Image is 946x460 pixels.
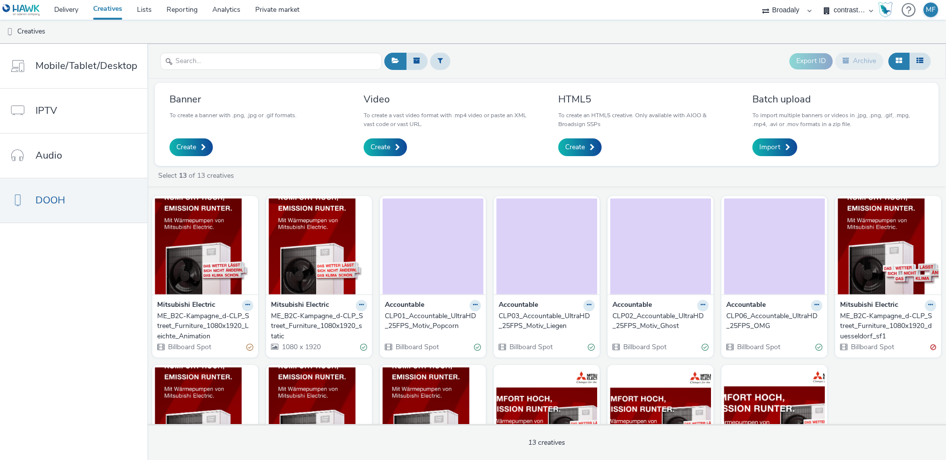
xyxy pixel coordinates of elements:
span: Billboard Spot [167,342,211,352]
a: Create [558,138,602,156]
a: ME_B2C-Kampagne_d-CLP_Street_Furniture_1080x1920_Leichte_Animation [157,311,253,341]
div: ME_B2C-Kampagne_d-CLP_Street_Furniture_1080x1920_duesseldorf_sf1 [840,311,932,341]
button: Table [909,53,931,69]
div: CLP01_Accountable_UltraHD_25FPS_Motiv_Popcorn [385,311,477,331]
strong: Mitsubishi Electric [157,300,215,311]
button: Export ID [789,53,833,69]
div: Valid [360,342,367,353]
div: Partially valid [246,342,253,353]
span: Billboard Spot [850,342,894,352]
strong: Accountable [612,300,652,311]
div: ME_B2C-Kampagne_d-CLP_Street_Furniture_1080x1920_Leichte_Animation [157,311,249,341]
a: CLP06_Accountable_UltraHD_25FPS_OMG [726,311,822,331]
p: To import multiple banners or videos in .jpg, .png, .gif, .mpg, .mp4, .avi or .mov formats in a z... [752,111,924,129]
a: CLP02_Accountable_UltraHD_25FPS_Motiv_Ghost [612,311,709,331]
img: undefined Logo [2,4,40,16]
div: CLP02_Accountable_UltraHD_25FPS_Motiv_Ghost [612,311,705,331]
img: ME_B2C-Kampagne_d-CLP_Street_Furniture_1080x1920_duesseldorf_sf1 visual [838,198,939,295]
span: 1080 x 1920 [281,342,321,352]
div: CLP06_Accountable_UltraHD_25FPS_OMG [726,311,818,331]
span: Billboard Spot [736,342,780,352]
a: Create [169,138,213,156]
img: Hawk Academy [878,2,893,18]
span: Mobile/Tablet/Desktop [35,59,137,73]
span: DOOH [35,193,65,207]
input: Search... [160,53,382,70]
p: To create a banner with .png, .jpg or .gif formats. [169,111,297,120]
span: Create [371,142,390,152]
a: CLP03_Accountable_UltraHD_25FPS_Motiv_Liegen [499,311,595,331]
div: Valid [474,342,481,353]
strong: Mitsubishi Electric [840,300,898,311]
div: ME_B2C-Kampagne_d-CLP_Street_Furniture_1080x1920_static [271,311,363,341]
h3: Banner [169,93,297,106]
button: Grid [888,53,910,69]
strong: Accountable [499,300,538,311]
img: CLP06_Accountable_UltraHD_25FPS_OMG visual [724,198,825,295]
h3: Video [364,93,535,106]
a: Hawk Academy [878,2,897,18]
div: Invalid [930,342,936,353]
div: Valid [588,342,595,353]
div: Valid [702,342,709,353]
img: ME_B2C-Kampagne_d-CLP_Street_Furniture_1080x1920_static visual [269,198,370,295]
img: CLP01_Accountable_UltraHD_25FPS_Motiv_Popcorn visual [382,198,483,295]
img: CLP03_Accountable_UltraHD_25FPS_Motiv_Liegen visual [496,198,597,295]
strong: 13 [179,171,187,180]
p: To create a vast video format with .mp4 video or paste an XML vast code or vast URL. [364,111,535,129]
h3: Batch upload [752,93,924,106]
a: Import [752,138,797,156]
img: dooh [5,27,15,37]
div: CLP03_Accountable_UltraHD_25FPS_Motiv_Liegen [499,311,591,331]
div: Valid [815,342,822,353]
span: Billboard Spot [395,342,439,352]
p: To create an HTML5 creative. Only available with AIOO & Broadsign SSPs [558,111,730,129]
span: Billboard Spot [508,342,553,352]
span: Billboard Spot [622,342,667,352]
button: Archive [835,53,883,69]
a: CLP01_Accountable_UltraHD_25FPS_Motiv_Popcorn [385,311,481,331]
span: 13 creatives [528,438,565,447]
div: MF [926,2,936,17]
a: ME_B2C-Kampagne_d-CLP_Street_Furniture_1080x1920_duesseldorf_sf1 [840,311,936,341]
span: IPTV [35,103,57,118]
a: Create [364,138,407,156]
a: ME_B2C-Kampagne_d-CLP_Street_Furniture_1080x1920_static [271,311,367,341]
strong: Accountable [726,300,766,311]
span: Create [565,142,585,152]
span: Create [176,142,196,152]
a: Select of 13 creatives [157,171,238,180]
strong: Accountable [385,300,424,311]
span: Import [759,142,780,152]
h3: HTML5 [558,93,730,106]
img: ME_B2C-Kampagne_d-CLP_Street_Furniture_1080x1920_Leichte_Animation visual [155,198,256,295]
img: CLP02_Accountable_UltraHD_25FPS_Motiv_Ghost visual [610,198,711,295]
strong: Mitsubishi Electric [271,300,329,311]
span: Audio [35,148,62,163]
